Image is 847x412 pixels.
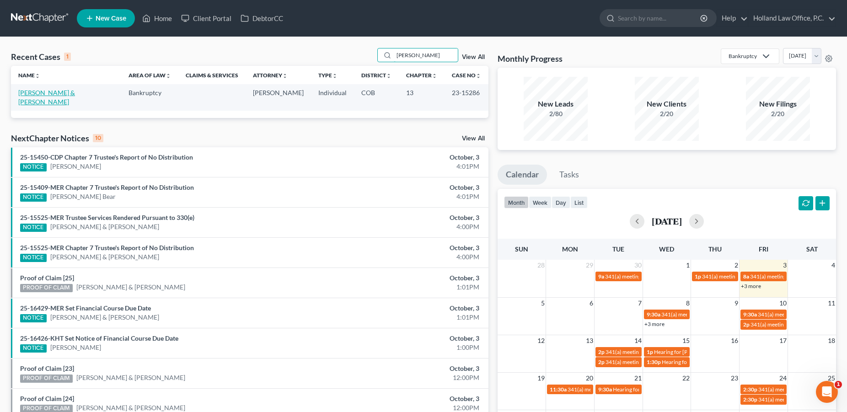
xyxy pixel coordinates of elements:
[462,135,485,142] a: View All
[11,51,71,62] div: Recent Cases
[540,298,546,309] span: 5
[498,165,547,185] a: Calendar
[743,273,749,280] span: 8a
[121,84,178,110] td: Bankruptcy
[536,373,546,384] span: 19
[598,348,605,355] span: 2p
[76,283,185,292] a: [PERSON_NAME] & [PERSON_NAME]
[129,72,171,79] a: Area of Lawunfold_more
[741,283,761,289] a: +3 more
[177,10,236,27] a: Client Portal
[332,373,479,382] div: 12:00PM
[831,260,836,271] span: 4
[647,358,661,365] span: 1:30p
[332,153,479,162] div: October, 3
[827,298,836,309] span: 11
[311,84,354,110] td: Individual
[598,358,605,365] span: 2p
[759,245,768,253] span: Fri
[644,321,665,327] a: +3 more
[536,335,546,346] span: 12
[606,348,742,355] span: 341(a) meeting for [PERSON_NAME] & [PERSON_NAME]
[635,109,699,118] div: 2/20
[647,311,660,318] span: 9:30a
[394,48,458,62] input: Search by name...
[524,109,588,118] div: 2/80
[746,99,810,109] div: New Filings
[178,66,246,84] th: Claims & Services
[743,396,757,403] span: 2:30p
[332,343,479,352] div: 1:00PM
[20,344,47,353] div: NOTICE
[20,224,47,232] div: NOTICE
[652,216,682,226] h2: [DATE]
[50,313,159,322] a: [PERSON_NAME] & [PERSON_NAME]
[515,245,528,253] span: Sun
[637,298,643,309] span: 7
[702,273,839,280] span: 341(a) meeting for [PERSON_NAME] & [PERSON_NAME]
[361,72,391,79] a: Districtunfold_more
[613,386,684,393] span: Hearing for [PERSON_NAME]
[332,162,479,171] div: 4:01PM
[758,396,847,403] span: 341(a) meeting for [PERSON_NAME]
[332,364,479,373] div: October, 3
[332,243,479,252] div: October, 3
[827,373,836,384] span: 25
[498,53,563,64] h3: Monthly Progress
[562,245,578,253] span: Mon
[50,162,101,171] a: [PERSON_NAME]
[332,192,479,201] div: 4:01PM
[50,192,116,201] a: [PERSON_NAME] Bear
[605,273,693,280] span: 341(a) meeting for [PERSON_NAME]
[20,254,47,262] div: NOTICE
[20,274,74,282] a: Proof of Claim [25]
[253,72,288,79] a: Attorneyunfold_more
[743,386,757,393] span: 2:30p
[654,348,774,355] span: Hearing for [PERSON_NAME] & [PERSON_NAME]
[778,373,788,384] span: 24
[717,10,748,27] a: Help
[20,163,47,171] div: NOTICE
[585,373,594,384] span: 20
[647,348,653,355] span: 1p
[20,183,194,191] a: 25-15409-MER Chapter 7 Trustee's Report of No Distribution
[20,334,178,342] a: 25-16426-KHT Set Notice of Financial Course Due Date
[612,245,624,253] span: Tue
[552,196,570,209] button: day
[681,335,691,346] span: 15
[551,165,587,185] a: Tasks
[236,10,288,27] a: DebtorCC
[570,196,588,209] button: list
[585,260,594,271] span: 29
[76,373,185,382] a: [PERSON_NAME] & [PERSON_NAME]
[50,222,159,231] a: [PERSON_NAME] & [PERSON_NAME]
[20,395,74,402] a: Proof of Claim [24]
[536,260,546,271] span: 28
[432,73,437,79] i: unfold_more
[452,72,481,79] a: Case Nounfold_more
[729,52,757,60] div: Bankruptcy
[598,386,612,393] span: 9:30a
[681,373,691,384] span: 22
[332,304,479,313] div: October, 3
[504,196,529,209] button: month
[332,73,338,79] i: unfold_more
[445,84,488,110] td: 23-15286
[93,134,103,142] div: 10
[734,298,739,309] span: 9
[20,284,73,292] div: PROOF OF CLAIM
[18,89,75,106] a: [PERSON_NAME] & [PERSON_NAME]
[20,153,193,161] a: 25-15450-CDP Chapter 7 Trustee's Report of No Distribution
[598,273,604,280] span: 9a
[743,311,757,318] span: 9:30a
[778,335,788,346] span: 17
[661,311,750,318] span: 341(a) meeting for [PERSON_NAME]
[746,109,810,118] div: 2/20
[332,183,479,192] div: October, 3
[64,53,71,61] div: 1
[282,73,288,79] i: unfold_more
[618,10,702,27] input: Search by name...
[734,260,739,271] span: 2
[406,72,437,79] a: Chapterunfold_more
[743,321,750,328] span: 2p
